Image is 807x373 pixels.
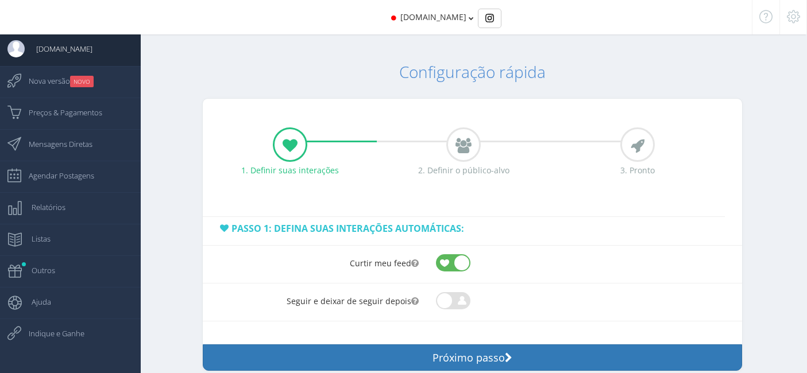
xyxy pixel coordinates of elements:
[20,287,51,316] span: Ajuda
[231,222,464,235] span: Passo 1: Defina suas interações automáticas:
[203,284,427,307] label: Seguir e deixar de seguir depois
[20,193,65,222] span: Relatórios
[17,130,92,158] span: Mensagens Diretas
[719,339,796,367] iframe: Abre um widget para que você possa encontrar mais informações
[485,14,494,22] img: Instagram_simple_icon.svg
[17,161,94,190] span: Agendar Postagens
[203,344,742,371] button: Próximo passo
[7,40,25,57] img: User Image
[70,76,94,87] small: NOVO
[17,98,102,127] span: Preços & Pagamentos
[20,224,51,253] span: Listas
[17,319,84,348] span: Indique e Ganhe
[211,165,368,176] div: 1. Definir suas interações
[385,165,542,176] div: 2. Definir o público-alvo
[203,246,427,269] label: Curtir meu feed
[20,256,55,285] span: Outros
[25,34,92,63] span: [DOMAIN_NAME]
[559,165,716,176] div: 3. Pronto
[138,63,807,81] h1: Configuração rápida
[478,9,501,28] div: Basic example
[400,11,466,22] span: [DOMAIN_NAME]
[17,67,94,95] span: Nova versão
